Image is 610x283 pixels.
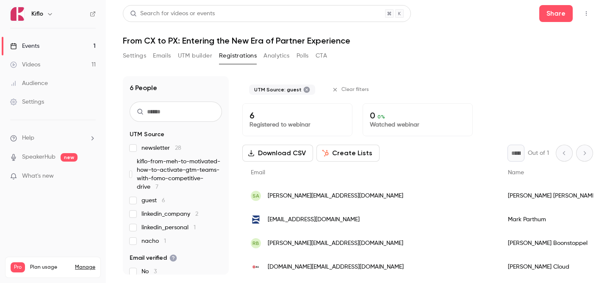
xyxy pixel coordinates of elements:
button: Create Lists [316,145,380,162]
span: guest [141,196,165,205]
span: 6 [162,198,165,203]
h6: Kiflo [31,10,43,18]
p: Registered to webinar [250,121,345,129]
div: [PERSON_NAME] [PERSON_NAME] [499,184,605,208]
span: Pro [11,262,25,272]
iframe: Noticeable Trigger [86,173,96,180]
span: What's new [22,172,54,181]
span: UTM Source: guest [254,86,302,93]
span: 3 [154,269,157,275]
li: help-dropdown-opener [10,134,96,143]
div: Settings [10,98,44,106]
p: Watched webinar [370,121,466,129]
span: RB [252,239,259,247]
span: linkedin_personal [141,223,196,232]
span: [PERSON_NAME][EMAIL_ADDRESS][DOMAIN_NAME] [268,239,403,248]
div: Audience [10,79,48,88]
button: Analytics [263,49,290,63]
span: SA [252,192,259,200]
p: 0 [370,110,466,121]
span: kiflo-from-meh-to-motivated-how-to-activate-gtm-teams-with-fomo-competitive-drive [137,157,222,191]
span: Plan usage [30,264,70,271]
span: [PERSON_NAME][EMAIL_ADDRESS][DOMAIN_NAME] [268,192,403,201]
span: nacho [141,237,166,245]
button: Remove "guest" from selected "UTM Source" filter [303,86,310,93]
button: Clear filters [329,83,374,96]
div: Events [10,42,39,50]
button: Registrations [219,49,257,63]
button: Share [539,5,573,22]
span: [EMAIL_ADDRESS][DOMAIN_NAME] [268,215,360,224]
button: Settings [123,49,146,63]
div: Search for videos or events [130,9,215,18]
img: jll.com [251,262,261,272]
span: Email [251,170,265,176]
p: Out of 1 [528,149,549,157]
span: 7 [155,184,158,190]
div: [PERSON_NAME] Cloud [499,255,605,279]
img: Kiflo [11,7,24,21]
button: Emails [153,49,171,63]
a: Manage [75,264,95,271]
span: 1 [194,225,196,231]
p: 6 [250,110,345,121]
button: UTM builder [178,49,212,63]
span: 28 [175,145,181,151]
button: CTA [316,49,327,63]
span: UTM Source [130,130,164,139]
img: accela.com [251,214,261,225]
span: Name [508,170,524,176]
span: new [61,153,78,162]
span: linkedin_company [141,210,198,218]
h1: 6 People [130,83,157,93]
a: SpeakerHub [22,153,55,162]
div: Videos [10,60,40,69]
span: Clear filters [341,86,369,93]
h1: From CX to PX: Entering the New Era of Partner Experience [123,36,593,46]
span: 0 % [377,114,385,120]
div: Mark Parthum [499,208,605,231]
span: [DOMAIN_NAME][EMAIL_ADDRESS][DOMAIN_NAME] [268,263,404,272]
span: 2 [195,211,198,217]
span: Help [22,134,34,143]
div: [PERSON_NAME] Boonstoppel [499,231,605,255]
button: Download CSV [242,145,313,162]
span: newsletter [141,144,181,152]
span: No [141,267,157,276]
span: Email verified [130,254,177,262]
span: 1 [164,238,166,244]
button: Polls [297,49,309,63]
